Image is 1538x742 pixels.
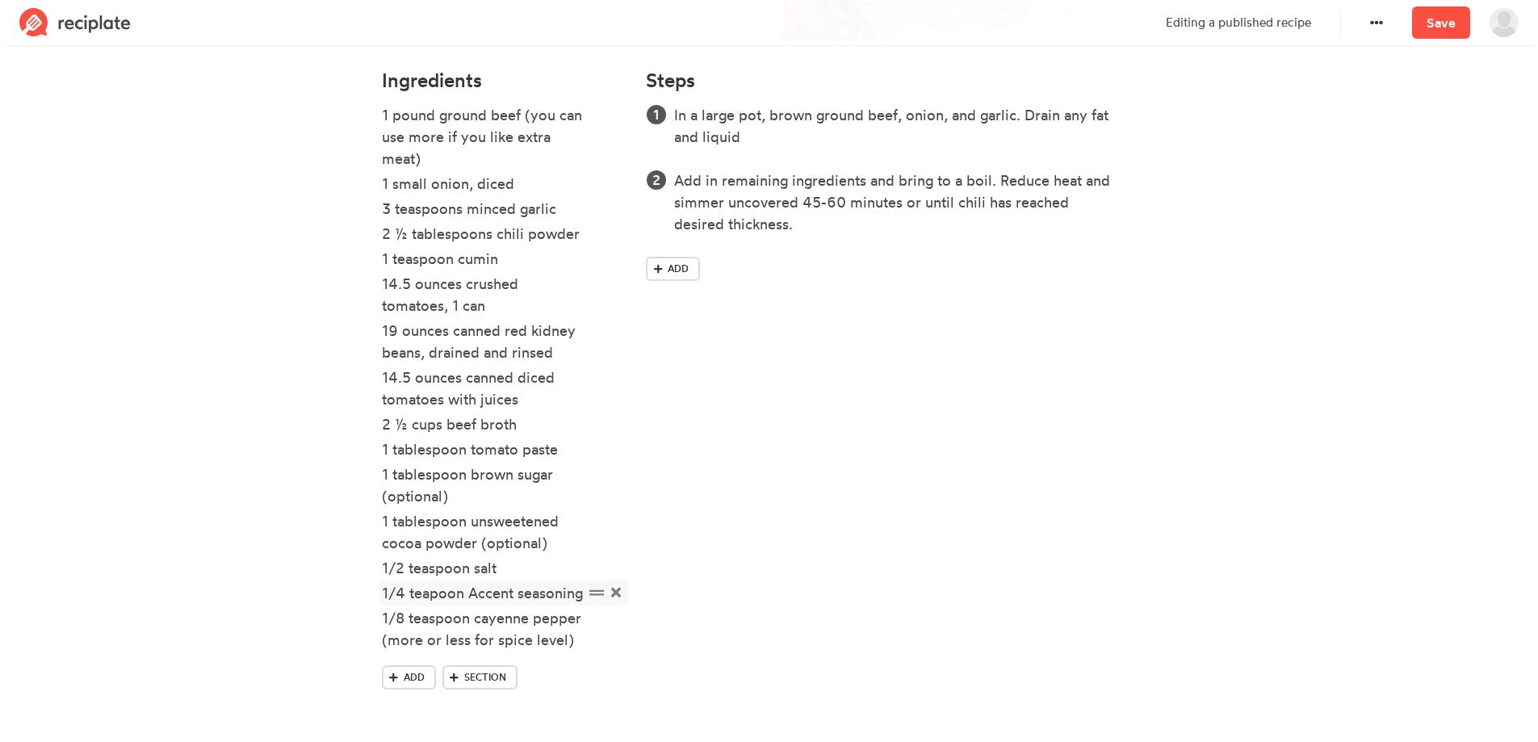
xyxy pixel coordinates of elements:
h4: Steps [646,69,695,91]
span: Delete item [607,582,624,604]
div: 1 teaspoon cumin [382,248,584,270]
div: 3 teaspoons minced garlic [382,198,584,220]
div: 1/4 teapoon Accent seasoning [382,582,584,604]
div: 1 tablespoon unsweetened cocoa powder (optional) [382,510,584,554]
div: 14.5 ounces canned diced tomatoes with juices [382,367,584,410]
a: Save [1412,6,1470,39]
div: 19 ounces canned red kidney beans, drained and rinsed [382,320,584,363]
div: 1 pound ground beef (you can use more if you like extra meat) [382,104,584,170]
div: 1 tablespoon tomato paste [382,438,584,460]
div: 1 small onion, diced [382,173,584,195]
img: Reciplate [19,8,131,37]
span: Drag to reorder [585,582,607,604]
img: User's avatar [1490,8,1519,37]
div: Add in remaining ingredients and bring to a boil. Reduce heat and simmer uncovered 45-60 minutes ... [674,170,1113,235]
div: 1/2 teaspoon salt [382,557,584,579]
div: 1/8 teaspoon cayenne pepper (more or less for spice level) [382,607,584,651]
div: In a large pot, brown ground beef, onion, and garlic. Drain any fat and liquid [674,104,1113,148]
div: 1 tablespoon brown sugar (optional) [382,463,584,507]
span: Add [404,670,425,685]
div: 2 ½ tablespoons chili powder [382,223,584,245]
span: Section [464,670,506,685]
div: 2 ½ cups beef broth [382,413,584,435]
h4: Ingredients [382,69,627,91]
span: Add [668,262,689,276]
p: Editing a published recipe [1166,14,1311,32]
div: 14.5 ounces crushed tomatoes, 1 can [382,273,584,317]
